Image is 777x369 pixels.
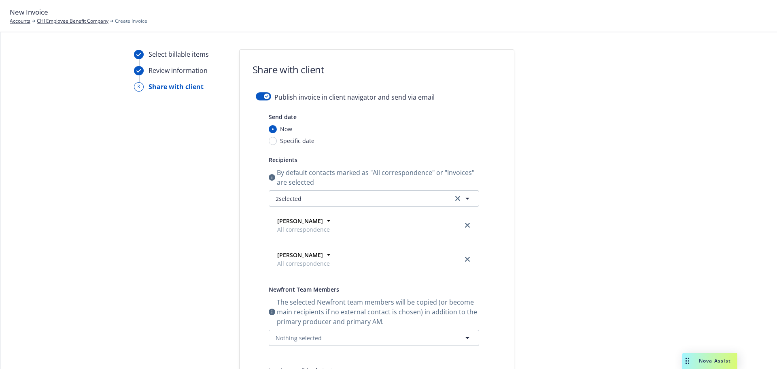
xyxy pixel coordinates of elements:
[276,334,322,342] span: Nothing selected
[269,330,479,346] button: Nothing selected
[149,49,209,59] div: Select billable items
[269,190,479,207] button: 2selectedclear selection
[280,137,314,145] span: Specific date
[277,168,479,187] span: By default contacts marked as "All correspondence" or "Invoices" are selected
[699,357,731,364] span: Nova Assist
[277,225,330,234] span: All correspondence
[149,66,208,75] div: Review information
[682,353,737,369] button: Nova Assist
[463,254,472,264] a: close
[463,220,472,230] a: close
[269,137,277,145] input: Specific date
[277,217,323,225] strong: [PERSON_NAME]
[277,297,479,326] span: The selected Newfront team members will be copied (or become main recipients if no external conta...
[269,125,277,133] input: Now
[37,17,108,25] a: CHI Employee Benefit Company
[269,113,297,121] span: Send date
[280,125,292,133] span: Now
[269,286,339,293] span: Newfront Team Members
[274,92,435,102] span: Publish invoice in client navigator and send via email
[149,82,204,92] div: Share with client
[253,63,325,76] h1: Share with client
[269,156,297,164] span: Recipients
[453,194,463,203] a: clear selection
[10,7,48,17] span: New Invoice
[134,82,144,92] div: 3
[115,17,147,25] span: Create Invoice
[276,194,301,203] span: 2 selected
[10,17,30,25] a: Accounts
[682,353,692,369] div: Drag to move
[277,259,330,268] span: All correspondence
[277,251,323,259] strong: [PERSON_NAME]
